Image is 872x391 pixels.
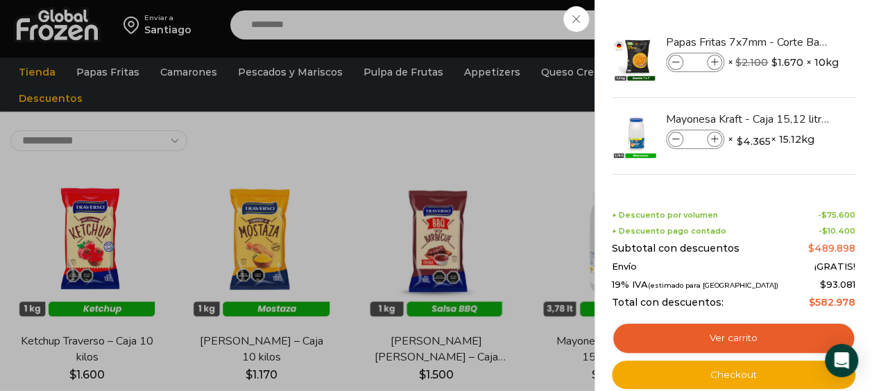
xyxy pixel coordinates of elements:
span: 19% IVA [612,279,778,290]
span: - [818,211,855,220]
span: $ [820,279,826,290]
span: × × 15.12kg [728,130,814,149]
a: Ají Crema [PERSON_NAME] - Caja 10 kilos [666,189,831,204]
span: $ [771,55,778,69]
a: Ver carrito [612,322,855,354]
span: + Descuento pago contado [612,227,726,236]
bdi: 489.898 [808,242,855,254]
bdi: 582.978 [809,296,855,309]
bdi: 2.100 [735,56,768,69]
span: Subtotal con descuentos [612,243,740,254]
input: Product quantity [685,55,706,70]
a: Mayonesa Kraft - Caja 15,12 litros [666,112,831,127]
bdi: 10.400 [822,226,855,236]
span: Envío [612,261,637,272]
span: $ [808,242,814,254]
small: (estimado para [GEOGRAPHIC_DATA]) [648,281,778,289]
span: $ [737,134,743,148]
bdi: 75.600 [821,210,855,220]
a: Papas Fritas 7x7mm - Corte Bastón - Caja 10 kg [666,35,831,50]
a: Checkout [612,360,855,390]
span: + Descuento por volumen [612,211,718,220]
bdi: 1.670 [771,55,803,69]
span: - [819,227,855,236]
div: Open Intercom Messenger [825,344,858,377]
span: $ [735,56,742,69]
span: $ [821,210,827,220]
span: $ [809,296,815,309]
span: Total con descuentos: [612,297,724,309]
span: $ [822,226,828,236]
span: × × 10kg [728,53,839,72]
span: 93.081 [820,279,855,290]
input: Product quantity [685,132,706,147]
span: ¡GRATIS! [814,261,855,272]
bdi: 4.365 [737,134,771,148]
